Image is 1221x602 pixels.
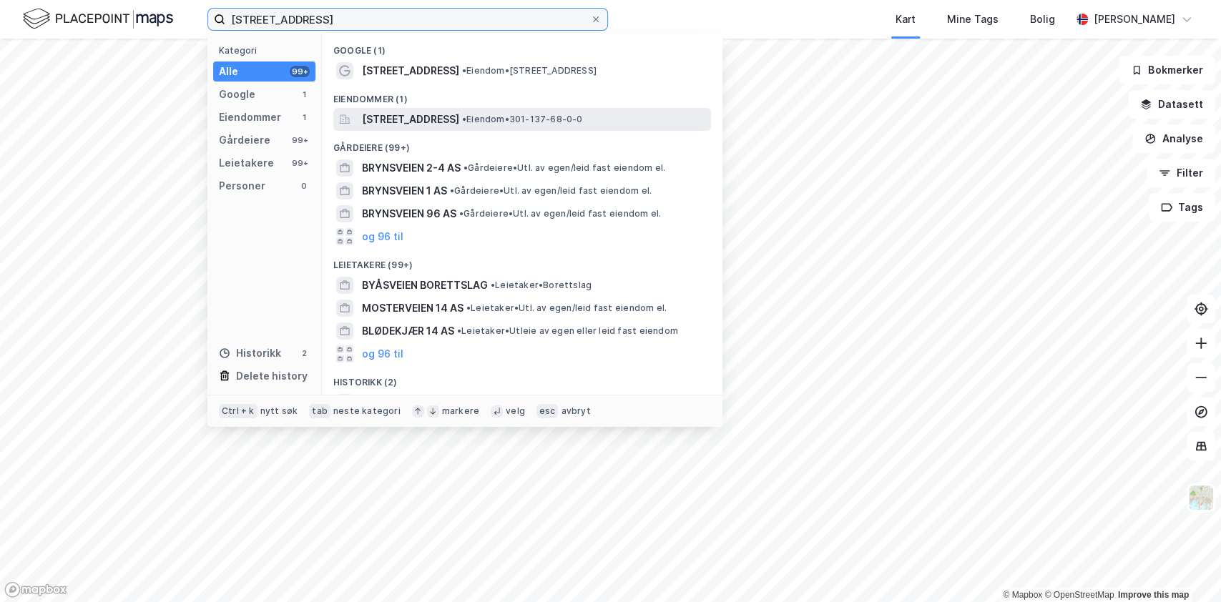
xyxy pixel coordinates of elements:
[322,82,722,108] div: Eiendommer (1)
[466,302,667,314] span: Leietaker • Utl. av egen/leid fast eiendom el.
[219,154,274,172] div: Leietakere
[362,62,459,79] span: [STREET_ADDRESS]
[362,205,456,222] span: BRYNSVEIEN 96 AS
[1128,90,1215,119] button: Datasett
[219,132,270,149] div: Gårdeiere
[536,404,559,418] div: esc
[225,9,590,30] input: Søk på adresse, matrikkel, gårdeiere, leietakere eller personer
[1044,590,1114,600] a: OpenStreetMap
[309,404,330,418] div: tab
[462,114,466,124] span: •
[362,322,454,340] span: BLØDEKJÆR 14 AS
[1149,533,1221,602] iframe: Chat Widget
[450,185,454,196] span: •
[298,347,310,359] div: 2
[459,208,661,219] span: Gårdeiere • Utl. av egen/leid fast eiendom el.
[1147,159,1215,187] button: Filter
[1094,11,1175,28] div: [PERSON_NAME]
[896,11,916,28] div: Kart
[491,280,592,291] span: Leietaker • Borettslag
[561,405,590,417] div: avbryt
[362,228,403,245] button: og 96 til
[1187,484,1215,511] img: Z
[491,280,495,290] span: •
[298,112,310,123] div: 1
[1030,11,1055,28] div: Bolig
[1118,590,1189,600] a: Improve this map
[219,45,315,56] div: Kategori
[23,6,173,31] img: logo.f888ab2527a4732fd821a326f86c7f29.svg
[322,34,722,59] div: Google (1)
[290,66,310,77] div: 99+
[362,159,461,177] span: BRYNSVEIEN 2-4 AS
[260,405,298,417] div: nytt søk
[236,367,308,385] div: Delete history
[1132,124,1215,153] button: Analyse
[290,157,310,169] div: 99+
[322,248,722,274] div: Leietakere (99+)
[362,394,459,411] span: [STREET_ADDRESS]
[462,114,583,125] span: Eiendom • 301-137-68-0-0
[219,86,255,103] div: Google
[322,365,722,391] div: Historikk (2)
[462,65,466,76] span: •
[298,180,310,192] div: 0
[506,405,525,417] div: velg
[457,325,461,336] span: •
[462,65,597,77] span: Eiendom • [STREET_ADDRESS]
[298,89,310,100] div: 1
[219,63,238,80] div: Alle
[1149,193,1215,222] button: Tags
[333,405,401,417] div: neste kategori
[442,405,479,417] div: markere
[466,302,471,313] span: •
[4,581,67,598] a: Mapbox homepage
[459,208,464,219] span: •
[362,182,447,199] span: BRYNSVEIEN 1 AS
[322,131,722,157] div: Gårdeiere (99+)
[219,345,281,362] div: Historikk
[362,111,459,128] span: [STREET_ADDRESS]
[450,185,652,197] span: Gårdeiere • Utl. av egen/leid fast eiendom el.
[457,325,678,337] span: Leietaker • Utleie av egen eller leid fast eiendom
[290,134,310,146] div: 99+
[1003,590,1042,600] a: Mapbox
[1149,533,1221,602] div: Kontrollprogram for chat
[219,109,281,126] div: Eiendommer
[219,177,265,194] div: Personer
[1119,56,1215,84] button: Bokmerker
[362,345,403,362] button: og 96 til
[947,11,999,28] div: Mine Tags
[464,162,468,173] span: •
[362,277,488,294] span: BYÅSVEIEN BORETTSLAG
[362,300,464,317] span: MOSTERVEIEN 14 AS
[219,404,258,418] div: Ctrl + k
[464,162,665,174] span: Gårdeiere • Utl. av egen/leid fast eiendom el.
